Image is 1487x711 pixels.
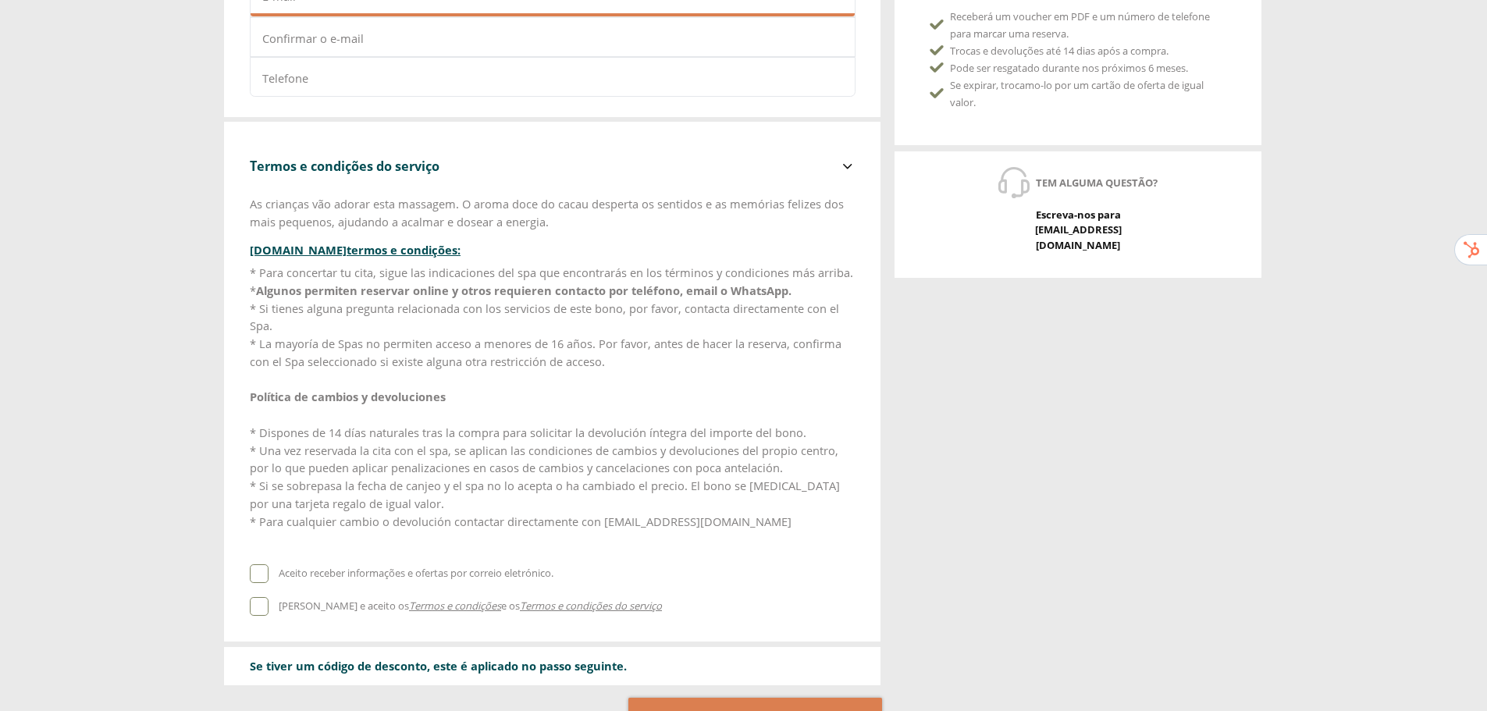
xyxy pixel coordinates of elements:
[256,283,792,298] strong: Algunos permiten reservar online y otros requieren contacto por teléfono, email o WhatsApp.
[279,566,553,580] span: Aceito receber informações e ofertas por correio eletrónico.
[279,599,409,613] span: [PERSON_NAME] e aceito os
[950,61,1188,75] span: Pode ser resgatado durante nos próximos 6 meses.
[250,658,627,674] span: Se tiver um código de desconto, este é aplicado no passo seguinte.
[250,389,446,404] strong: Política de cambios y devoluciones
[347,242,457,258] span: termos e condições
[520,599,662,613] span: Termos e condições do serviço
[250,195,856,231] p: As crianças vão adorar esta massagem. O aroma doce do cacau desperta os sentidos e as memórias fe...
[250,152,856,180] button: Termos e condições do serviço
[250,264,856,530] div: * Para concertar tu cita, sigue las indicaciones del spa que encontrarás en los términos y condic...
[409,599,501,613] a: Termos e condições
[950,9,1210,41] span: Receberá um voucher em PDF e um número de telefone para marcar uma reserva.
[501,599,520,613] span: e os
[950,44,1169,58] span: Trocas e devoluções até 14 dias após a compra.
[250,158,439,175] span: Termos e condições do serviço
[1036,174,1158,191] span: Tem alguma questão?
[1035,208,1123,252] span: Escreva-nos para [EMAIL_ADDRESS][DOMAIN_NAME]
[250,241,856,259] h4: [DOMAIN_NAME] :
[950,78,1204,109] span: Se expirar, trocamo-lo por um cartão de oferta de igual valor.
